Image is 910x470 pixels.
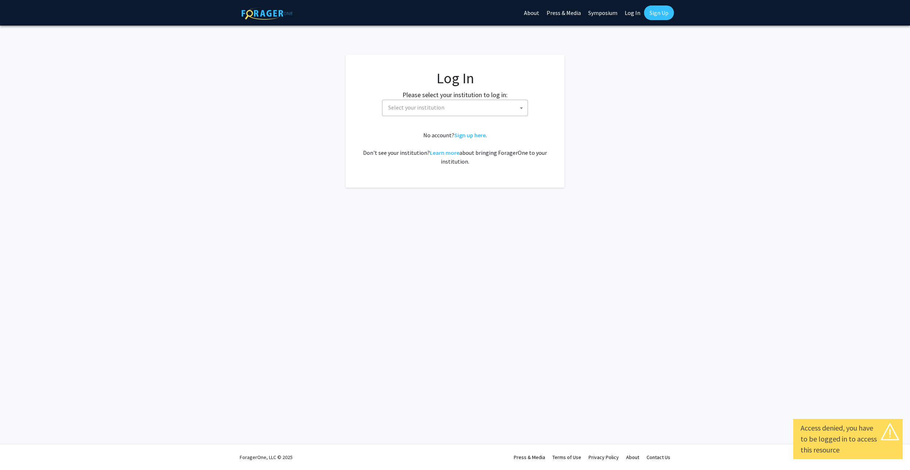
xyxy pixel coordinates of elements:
[385,100,528,115] span: Select your institution
[454,131,486,139] a: Sign up here
[589,454,619,461] a: Privacy Policy
[360,69,550,87] h1: Log In
[388,104,444,111] span: Select your institution
[801,423,895,455] div: Access denied, you have to be logged in to access this resource
[430,149,459,156] a: Learn more about bringing ForagerOne to your institution
[402,90,508,100] label: Please select your institution to log in:
[552,454,581,461] a: Terms of Use
[647,454,670,461] a: Contact Us
[242,7,293,20] img: ForagerOne Logo
[360,131,550,166] div: No account? . Don't see your institution? about bringing ForagerOne to your institution.
[626,454,639,461] a: About
[382,100,528,116] span: Select your institution
[514,454,545,461] a: Press & Media
[644,5,674,20] a: Sign Up
[240,444,293,470] div: ForagerOne, LLC © 2025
